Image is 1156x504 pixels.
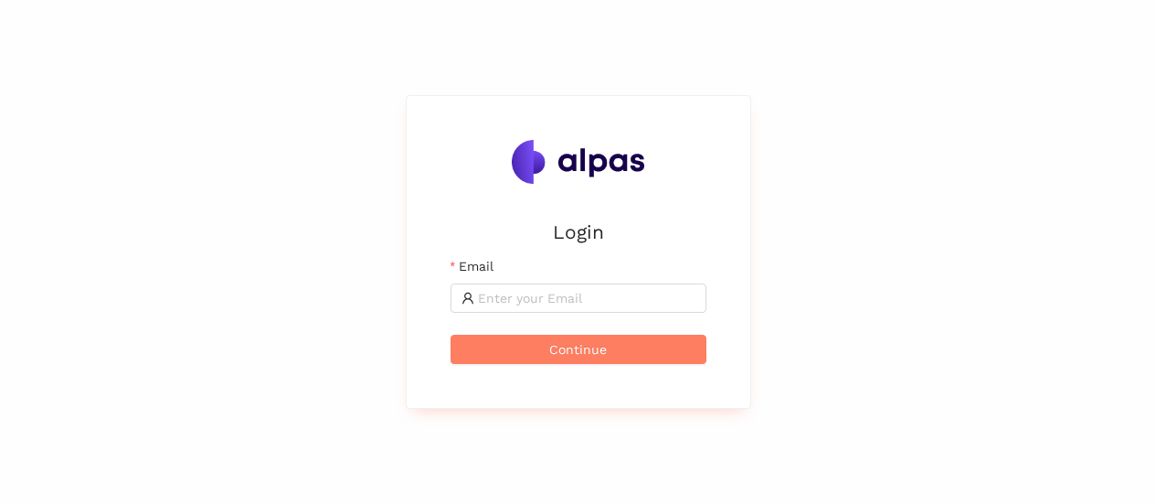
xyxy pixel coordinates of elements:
h2: Login [451,217,706,247]
img: Alpas.ai Logo [512,140,645,184]
span: user [461,292,474,305]
button: Continue [451,335,706,364]
span: Continue [549,339,607,359]
input: Email [478,288,695,308]
label: Email [451,256,493,276]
